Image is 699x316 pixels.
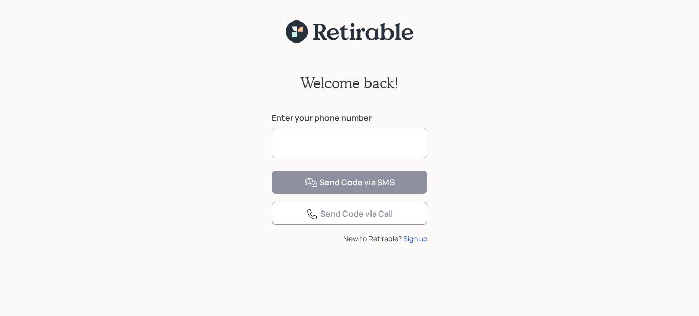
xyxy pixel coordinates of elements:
div: Send Code via SMS [305,177,395,189]
h2: Welcome back! [300,74,399,92]
label: Enter your phone number [272,112,427,123]
button: Send Code via Call [272,202,427,225]
div: New to Retirable? [272,233,427,244]
div: Sign up [403,233,427,244]
div: Send Code via Call [306,208,393,220]
button: Send Code via SMS [272,171,427,194]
